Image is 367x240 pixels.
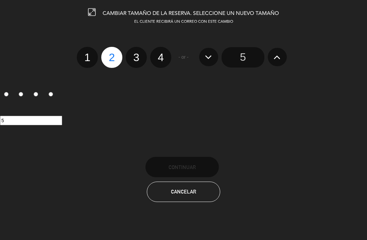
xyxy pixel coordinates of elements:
label: 1 [77,47,98,68]
input: 3 [34,92,38,96]
span: Cancelar [171,189,196,195]
label: 4 [150,47,171,68]
span: Continuar [169,164,196,170]
span: EL CLIENTE RECIBIRÁ UN CORREO CON ESTE CAMBIO [134,20,233,24]
input: 4 [49,92,53,96]
label: 4 [45,89,59,101]
input: 2 [19,92,23,96]
label: 2 [101,47,122,68]
span: - or - [178,53,189,61]
label: 3 [30,89,45,101]
button: Cancelar [147,182,220,202]
label: 3 [126,47,147,68]
label: 2 [15,89,30,101]
span: CAMBIAR TAMAÑO DE LA RESERVA. SELECCIONE UN NUEVO TAMAÑO [103,11,279,16]
input: 1 [4,92,8,96]
button: Continuar [145,157,219,177]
